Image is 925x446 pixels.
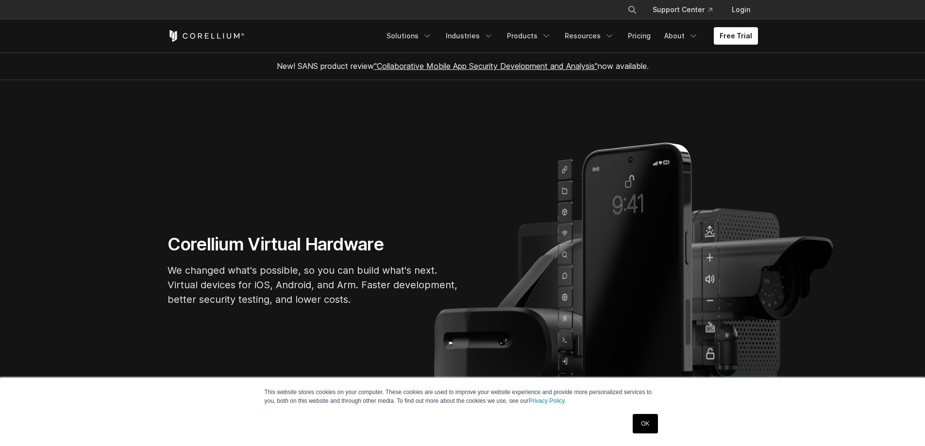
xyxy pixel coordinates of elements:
button: Search [623,1,641,18]
a: Solutions [381,27,438,45]
a: "Collaborative Mobile App Security Development and Analysis" [374,61,598,71]
a: Pricing [622,27,656,45]
div: Navigation Menu [381,27,758,45]
a: Privacy Policy. [529,397,566,404]
a: Products [501,27,557,45]
a: Industries [440,27,499,45]
a: Login [724,1,758,18]
a: OK [633,414,657,433]
a: Corellium Home [168,30,245,42]
a: About [658,27,704,45]
a: Free Trial [714,27,758,45]
span: New! SANS product review now available. [277,61,649,71]
a: Support Center [645,1,720,18]
h1: Corellium Virtual Hardware [168,233,459,255]
p: This website stores cookies on your computer. These cookies are used to improve your website expe... [265,388,661,405]
a: Resources [559,27,620,45]
p: We changed what's possible, so you can build what's next. Virtual devices for iOS, Android, and A... [168,263,459,307]
div: Navigation Menu [616,1,758,18]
